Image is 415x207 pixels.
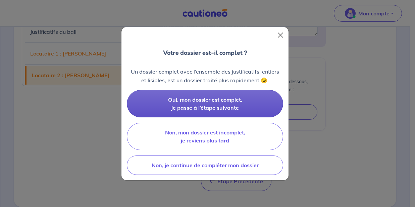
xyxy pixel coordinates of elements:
button: Close [275,30,286,40]
button: Oui, mon dossier est complet, je passe à l’étape suivante [127,90,283,117]
button: Non, je continue de compléter mon dossier [127,156,283,175]
button: Non, mon dossier est incomplet, je reviens plus tard [127,123,283,150]
p: Votre dossier est-il complet ? [163,48,247,57]
span: Oui, mon dossier est complet, je passe à l’étape suivante [168,96,242,111]
p: Un dossier complet avec l’ensemble des justificatifs, entiers et lisibles, est un dossier traité ... [127,67,283,85]
span: Non, je continue de compléter mon dossier [152,162,259,169]
span: Non, mon dossier est incomplet, je reviens plus tard [165,129,245,144]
